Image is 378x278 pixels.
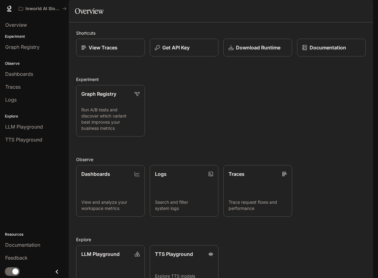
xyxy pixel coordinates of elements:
p: Inworld AI Slothtopia [25,6,60,11]
a: Documentation [297,39,366,56]
p: Dashboards [81,170,110,178]
p: Trace request flows and performance [229,199,287,211]
h2: Explore [76,236,366,243]
a: DashboardsView and analyze your workspace metrics [76,165,145,217]
a: View Traces [76,39,145,56]
p: Search and filter system logs [155,199,213,211]
p: LLM Playground [81,250,120,258]
h1: Overview [75,5,103,17]
a: Download Runtime [223,39,292,56]
p: Logs [155,170,167,178]
p: TTS Playground [155,250,193,258]
p: Run A/B tests and discover which variant best improves your business metrics [81,107,140,131]
p: Graph Registry [81,90,116,98]
p: Download Runtime [236,44,280,51]
h2: Shortcuts [76,30,366,36]
a: Graph RegistryRun A/B tests and discover which variant best improves your business metrics [76,85,145,137]
a: LogsSearch and filter system logs [150,165,218,217]
h2: Observe [76,156,366,163]
button: All workspaces [16,2,69,15]
p: Documentation [310,44,346,51]
p: View and analyze your workspace metrics [81,199,140,211]
p: View Traces [89,44,118,51]
a: TracesTrace request flows and performance [223,165,292,217]
p: Traces [229,170,245,178]
button: Get API Key [150,39,218,56]
h2: Experiment [76,76,366,83]
p: Get API Key [162,44,190,51]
